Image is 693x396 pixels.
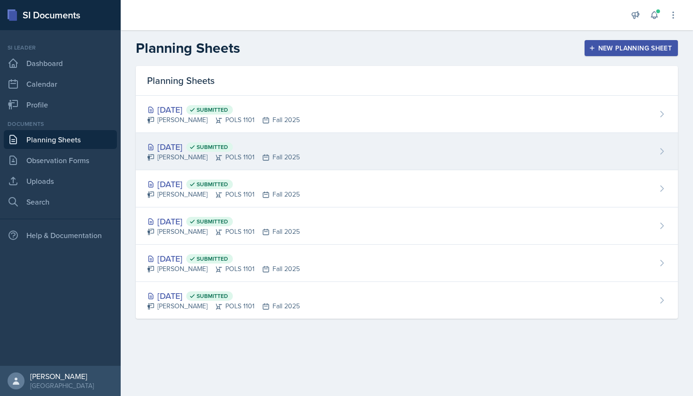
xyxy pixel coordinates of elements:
[197,106,228,114] span: Submitted
[4,54,117,73] a: Dashboard
[4,151,117,170] a: Observation Forms
[4,226,117,245] div: Help & Documentation
[197,218,228,225] span: Submitted
[136,96,678,133] a: [DATE] Submitted [PERSON_NAME]POLS 1101Fall 2025
[136,245,678,282] a: [DATE] Submitted [PERSON_NAME]POLS 1101Fall 2025
[136,40,240,57] h2: Planning Sheets
[147,178,300,190] div: [DATE]
[4,192,117,211] a: Search
[30,381,94,390] div: [GEOGRAPHIC_DATA]
[585,40,678,56] button: New Planning Sheet
[136,207,678,245] a: [DATE] Submitted [PERSON_NAME]POLS 1101Fall 2025
[197,143,228,151] span: Submitted
[30,371,94,381] div: [PERSON_NAME]
[147,140,300,153] div: [DATE]
[197,292,228,300] span: Submitted
[147,190,300,199] div: [PERSON_NAME] POLS 1101 Fall 2025
[136,282,678,319] a: [DATE] Submitted [PERSON_NAME]POLS 1101Fall 2025
[4,172,117,190] a: Uploads
[591,44,672,52] div: New Planning Sheet
[147,289,300,302] div: [DATE]
[4,120,117,128] div: Documents
[147,152,300,162] div: [PERSON_NAME] POLS 1101 Fall 2025
[136,133,678,170] a: [DATE] Submitted [PERSON_NAME]POLS 1101Fall 2025
[4,74,117,93] a: Calendar
[4,95,117,114] a: Profile
[197,181,228,188] span: Submitted
[4,43,117,52] div: Si leader
[197,255,228,263] span: Submitted
[147,227,300,237] div: [PERSON_NAME] POLS 1101 Fall 2025
[147,301,300,311] div: [PERSON_NAME] POLS 1101 Fall 2025
[147,252,300,265] div: [DATE]
[147,103,300,116] div: [DATE]
[147,215,300,228] div: [DATE]
[136,66,678,96] div: Planning Sheets
[4,130,117,149] a: Planning Sheets
[136,170,678,207] a: [DATE] Submitted [PERSON_NAME]POLS 1101Fall 2025
[147,264,300,274] div: [PERSON_NAME] POLS 1101 Fall 2025
[147,115,300,125] div: [PERSON_NAME] POLS 1101 Fall 2025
